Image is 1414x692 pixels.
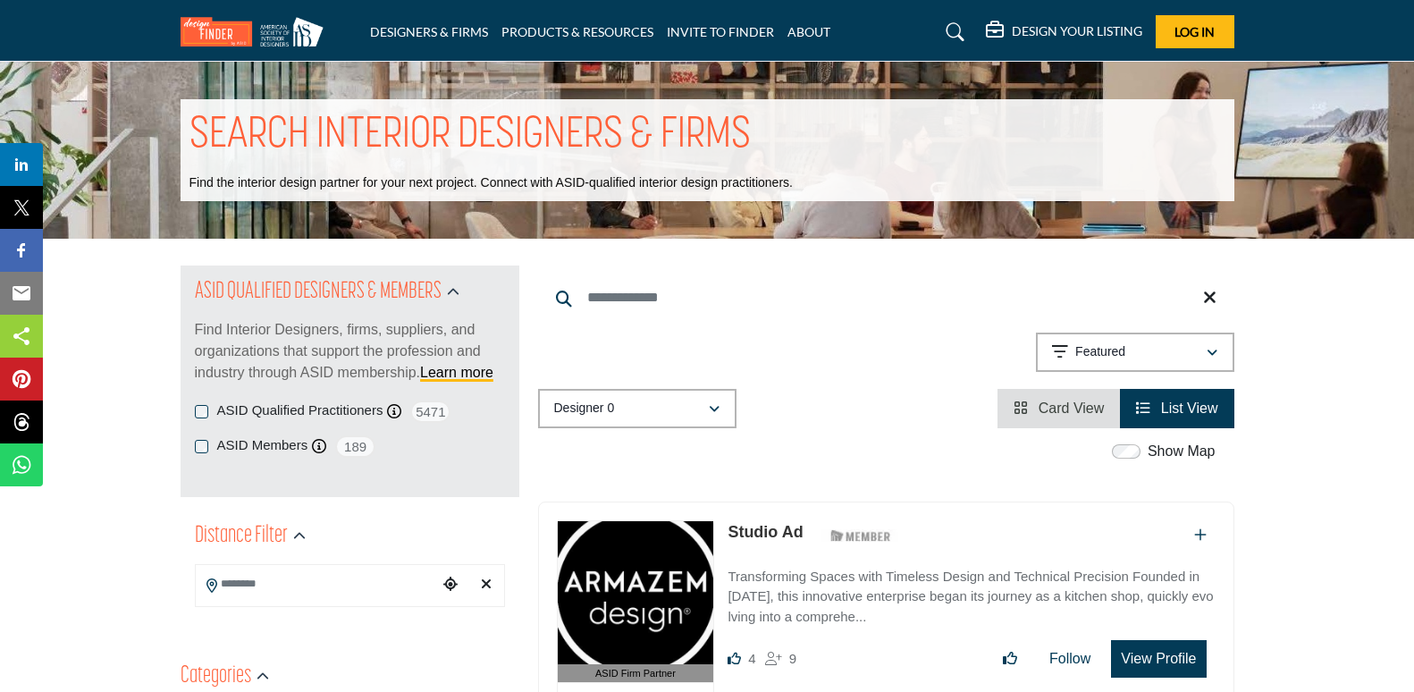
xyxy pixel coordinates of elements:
div: Clear search location [473,566,500,604]
input: ASID Members checkbox [195,440,208,453]
label: ASID Qualified Practitioners [217,401,383,421]
a: Search [929,18,976,46]
button: Featured [1036,333,1234,372]
a: ABOUT [787,24,830,39]
h2: Distance Filter [195,520,288,553]
label: Show Map [1148,441,1216,462]
span: List View [1161,401,1218,416]
button: Log In [1156,15,1234,48]
p: Studio Ad [728,520,803,544]
span: Card View [1039,401,1105,416]
button: Like listing [991,641,1029,677]
label: ASID Members [217,435,308,456]
div: DESIGN YOUR LISTING [986,21,1142,43]
a: View Card [1014,401,1104,416]
button: Designer 0 [538,389,736,428]
span: 189 [335,435,375,458]
i: Likes [728,652,741,665]
a: DESIGNERS & FIRMS [370,24,488,39]
a: Studio Ad [728,523,803,541]
h2: ASID QUALIFIED DESIGNERS & MEMBERS [195,276,442,308]
img: ASID Members Badge Icon [821,525,901,547]
span: Log In [1174,24,1215,39]
input: Search Location [196,567,437,602]
div: Choose your current location [437,566,464,604]
p: Find the interior design partner for your next project. Connect with ASID-qualified interior desi... [189,174,793,192]
a: INVITE TO FINDER [667,24,774,39]
h1: SEARCH INTERIOR DESIGNERS & FIRMS [189,108,751,164]
input: ASID Qualified Practitioners checkbox [195,405,208,418]
button: Follow [1038,641,1102,677]
a: PRODUCTS & RESOURCES [501,24,653,39]
a: ASID Firm Partner [558,521,714,683]
span: 5471 [410,401,450,423]
li: List View [1120,389,1233,428]
h5: DESIGN YOUR LISTING [1012,23,1142,39]
p: Designer 0 [554,400,615,418]
p: Featured [1075,343,1125,361]
span: ASID Firm Partner [595,666,676,681]
span: 9 [789,651,796,666]
a: Add To List [1194,527,1207,543]
p: Transforming Spaces with Timeless Design and Technical Precision Founded in [DATE], this innovati... [728,567,1215,628]
li: Card View [997,389,1120,428]
button: View Profile [1111,640,1206,678]
img: Site Logo [181,17,332,46]
a: View List [1136,401,1217,416]
span: 4 [748,651,755,666]
a: Learn more [420,365,493,380]
div: Followers [765,648,796,670]
input: Search Keyword [538,276,1234,319]
a: Transforming Spaces with Timeless Design and Technical Precision Founded in [DATE], this innovati... [728,556,1215,628]
p: Find Interior Designers, firms, suppliers, and organizations that support the profession and indu... [195,319,505,384]
img: Studio Ad [558,521,714,664]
